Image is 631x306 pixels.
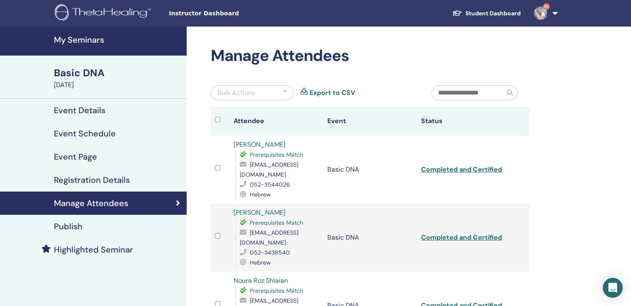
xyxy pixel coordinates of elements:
a: Completed and Certified [421,233,502,242]
a: Completed and Certified [421,165,502,174]
td: Basic DNA [323,136,417,204]
h4: Registration Details [54,175,130,185]
h4: Publish [54,221,83,231]
img: graduation-cap-white.svg [452,10,462,17]
a: Export to CSV [309,88,355,98]
th: Event [323,107,417,136]
div: [DATE] [54,80,182,90]
h4: Event Details [54,105,105,115]
span: Instructor Dashboard [169,9,293,18]
a: Student Dashboard [446,6,527,21]
span: Hebrew [250,259,271,266]
span: Hebrew [250,191,271,198]
a: [PERSON_NAME] [234,208,285,217]
img: logo.png [55,4,154,23]
th: Status [417,107,511,136]
th: Attendee [229,107,323,136]
h4: My Seminars [54,35,182,45]
div: Open Intercom Messenger [603,278,623,298]
h4: Event Schedule [54,129,116,138]
span: 9+ [543,3,550,10]
h2: Manage Attendees [211,46,529,66]
span: Prerequisites Match [250,151,303,158]
h4: Manage Attendees [54,198,128,208]
img: default.jpg [534,7,547,20]
div: Bulk Actions [217,88,255,98]
span: [EMAIL_ADDRESS][DOMAIN_NAME] [240,161,298,178]
div: Basic DNA [54,66,182,80]
span: Prerequisites Match [250,287,303,294]
span: 052-3438540 [250,249,290,256]
span: Prerequisites Match [250,219,303,226]
a: Noura Roz Shlaian [234,276,288,285]
h4: Event Page [54,152,97,162]
a: Basic DNA[DATE] [49,66,187,90]
td: Basic DNA [323,204,417,272]
span: [EMAIL_ADDRESS][DOMAIN_NAME] [240,229,298,246]
h4: Highlighted Seminar [54,245,133,255]
span: 052-3544026 [250,181,290,188]
a: [PERSON_NAME] [234,140,285,149]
